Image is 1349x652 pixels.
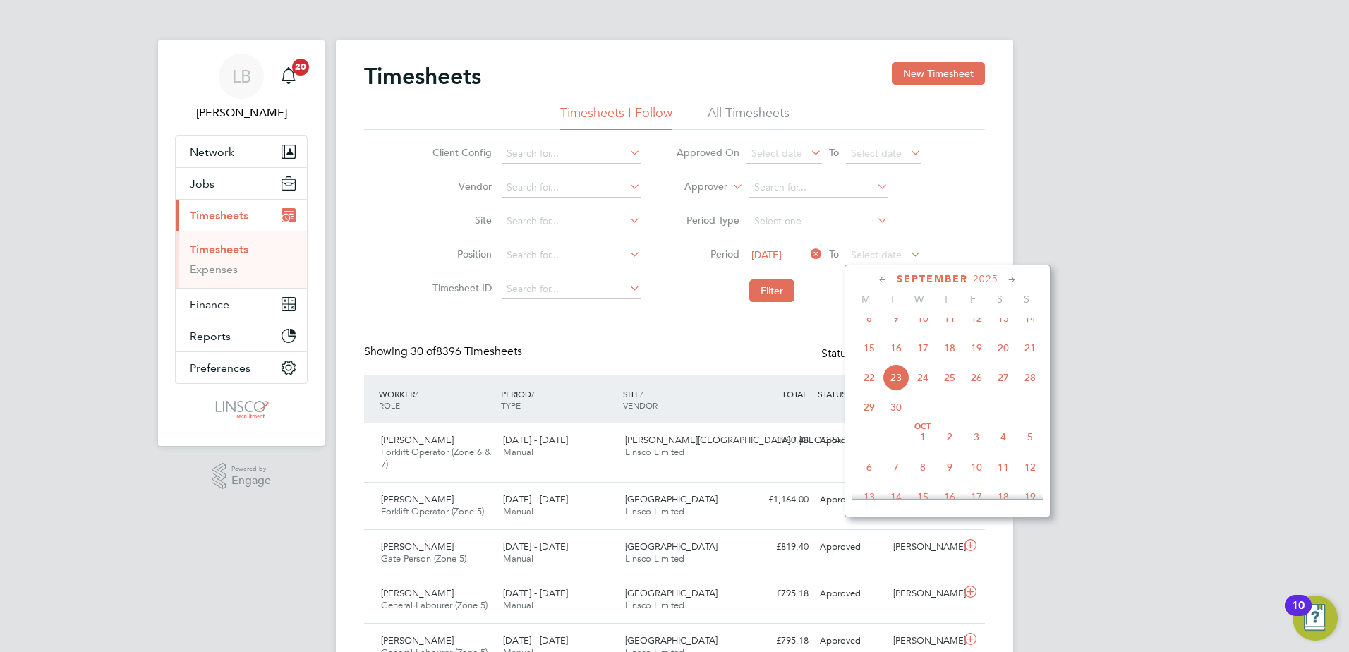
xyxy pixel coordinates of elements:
span: 27 [990,364,1017,391]
a: 20 [274,54,303,99]
div: Showing [364,344,525,359]
span: Manual [503,446,533,458]
span: Oct [909,423,936,430]
div: 10 [1292,605,1305,624]
span: Linsco Limited [625,505,684,517]
span: 20 [292,59,309,76]
span: [PERSON_NAME] [381,493,454,505]
span: Manual [503,505,533,517]
div: Status [821,344,957,364]
span: [DATE] - [DATE] [503,634,568,646]
input: Search for... [749,178,888,198]
span: 21 [1017,334,1043,361]
span: 15 [856,334,883,361]
span: 14 [883,483,909,510]
label: Approved On [676,146,739,159]
span: 26 [963,364,990,391]
span: Select date [851,147,902,159]
span: 10 [909,305,936,332]
span: Network [190,145,234,159]
span: 9 [883,305,909,332]
span: Manual [503,553,533,565]
input: Select one [749,212,888,231]
span: Linsco Limited [625,599,684,611]
span: W [906,293,933,306]
span: / [415,388,418,399]
span: Engage [231,475,271,487]
span: 3 [963,423,990,450]
span: Powered by [231,463,271,475]
span: S [1013,293,1040,306]
input: Search for... [502,178,641,198]
button: Network [176,136,307,167]
span: T [933,293,960,306]
span: To [825,143,843,162]
span: 14 [1017,305,1043,332]
span: Finance [190,298,229,311]
label: Period [676,248,739,260]
span: Forklift Operator (Zone 6 & 7) [381,446,491,470]
div: Approved [814,536,888,559]
div: [PERSON_NAME] [888,582,961,605]
a: Expenses [190,262,238,276]
input: Search for... [502,144,641,164]
span: [DATE] - [DATE] [503,541,568,553]
span: [GEOGRAPHIC_DATA] [625,493,718,505]
div: Timesheets [176,231,307,288]
span: [PERSON_NAME] [381,587,454,599]
div: Approved [814,582,888,605]
span: 8 [856,305,883,332]
div: £819.40 [741,536,814,559]
span: 11 [990,454,1017,481]
span: 9 [936,454,963,481]
span: [PERSON_NAME] [381,434,454,446]
input: Search for... [502,212,641,231]
button: Filter [749,279,794,302]
span: [PERSON_NAME] [381,634,454,646]
span: 30 [883,394,909,421]
a: Go to home page [175,398,308,421]
span: 23 [883,364,909,391]
span: 28 [1017,364,1043,391]
span: 6 [856,454,883,481]
div: Approved [814,488,888,512]
label: Period Type [676,214,739,227]
span: LB [232,67,251,85]
span: 20 [990,334,1017,361]
img: linsco-logo-retina.png [212,398,270,421]
span: T [879,293,906,306]
span: 7 [883,454,909,481]
span: [PERSON_NAME][GEOGRAPHIC_DATA] / [GEOGRAPHIC_DATA] [625,434,892,446]
span: 16 [936,483,963,510]
span: TYPE [501,399,521,411]
span: Reports [190,330,231,343]
span: [DATE] - [DATE] [503,587,568,599]
span: General Labourer (Zone 5) [381,599,488,611]
div: £980.48 [741,429,814,452]
span: Forklift Operator (Zone 5) [381,505,484,517]
button: Open Resource Center, 10 new notifications [1293,596,1338,641]
button: Jobs [176,168,307,199]
span: 11 [936,305,963,332]
span: Linsco Limited [625,446,684,458]
span: 13 [856,483,883,510]
div: WORKER [375,381,497,418]
span: 12 [1017,454,1043,481]
span: ROLE [379,399,400,411]
label: Position [428,248,492,260]
span: 8396 Timesheets [411,344,522,358]
span: [GEOGRAPHIC_DATA] [625,634,718,646]
li: All Timesheets [708,104,790,130]
a: Timesheets [190,243,248,256]
div: [PERSON_NAME] [888,536,961,559]
span: September [897,273,968,285]
span: 15 [909,483,936,510]
div: £1,164.00 [741,488,814,512]
button: Preferences [176,352,307,383]
span: 22 [856,364,883,391]
span: / [531,388,534,399]
button: Finance [176,289,307,320]
label: Timesheet ID [428,282,492,294]
span: Manual [503,599,533,611]
span: Select date [751,147,802,159]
